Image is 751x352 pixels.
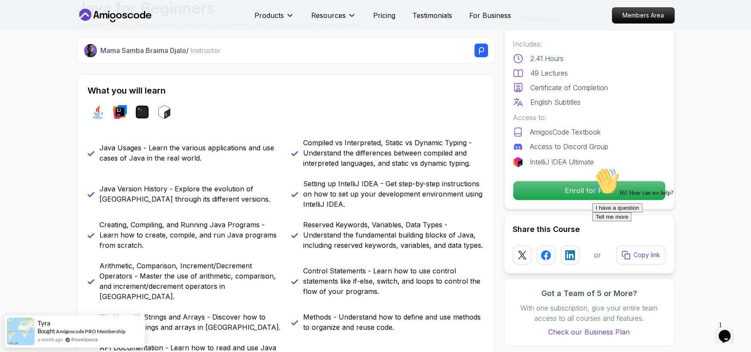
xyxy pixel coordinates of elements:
[56,328,126,334] a: Amigoscode PRO Membership
[71,336,98,343] a: ProveSource
[530,53,564,64] p: 2.41 Hours
[38,328,55,334] span: Bought
[513,303,666,323] p: With one subscription, give your entire team access to all courses and features.
[38,320,50,327] span: Tyra
[612,7,675,23] a: Members Area
[303,266,485,296] p: Control Statements - Learn how to use control statements like if-else, switch, and loops to contr...
[3,48,43,57] button: Tell me more
[303,138,485,168] p: Compiled vs Interpreted, Static vs Dynamic Typing - Understand the differences between compiled a...
[303,312,485,332] p: Methods - Understand how to define and use methods to organize and reuse code.
[135,105,149,119] img: terminal logo
[190,46,221,55] span: Instructor
[3,3,31,31] img: :wave:
[412,10,452,21] a: Testimonials
[113,105,127,119] img: intellij logo
[530,157,594,167] p: IntelliJ IDEA Ultimate
[311,10,346,21] p: Resources
[99,184,281,204] p: Java Version History - Explore the evolution of [GEOGRAPHIC_DATA] through its different versions.
[88,85,485,97] h2: What you will learn
[311,10,356,27] button: Resources
[303,220,485,250] p: Reserved Keywords, Variables, Data Types - Understand the fundamental building blocks of Java, in...
[530,82,608,93] p: Certificate of Completion
[100,45,221,56] p: Mama Samba Braima Djalo /
[3,39,54,48] button: I have a question
[530,127,601,137] p: AmigosCode Textbook
[513,287,666,299] h3: Got a Team of 5 or More?
[530,68,568,78] p: 49 Lectures
[158,105,171,119] img: bash logo
[715,318,742,343] iframe: chat widget
[530,141,608,152] p: Access to Discord Group
[99,261,281,302] p: Arithmetic, Comparison, Increment/Decrement Operators - Master the use of arithmetic, comparison,...
[612,8,674,23] p: Members Area
[99,220,281,250] p: Creating, Compiling, and Running Java Programs - Learn how to create, compile, and run Java progr...
[469,10,511,21] a: For Business
[254,10,294,27] button: Products
[303,179,485,209] p: Setting up IntelliJ IDEA - Get step-by-step instructions on how to set up your development enviro...
[530,97,581,107] p: English Subtitles
[99,143,281,163] p: Java Usages - Learn the various applications and use cases of Java in the real world.
[373,10,395,21] a: Pricing
[513,112,666,123] p: Access to:
[513,223,666,235] h2: Share this Course
[91,105,105,119] img: java logo
[7,317,35,345] img: provesource social proof notification image
[3,3,157,57] div: 👋Hi! How can we help?I have a questionTell me more
[513,181,666,200] button: Enroll for Free
[84,44,97,57] img: Nelson Djalo
[254,10,284,21] p: Products
[513,157,523,167] img: jetbrains logo
[99,312,281,332] p: Working with Strings and Arrays - Discover how to manipulate strings and arrays in [GEOGRAPHIC_DA...
[589,164,742,314] iframe: chat widget
[38,336,63,343] span: a month ago
[513,39,666,49] p: Includes:
[513,327,666,337] a: Check our Business Plan
[3,26,85,32] span: Hi! How can we help?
